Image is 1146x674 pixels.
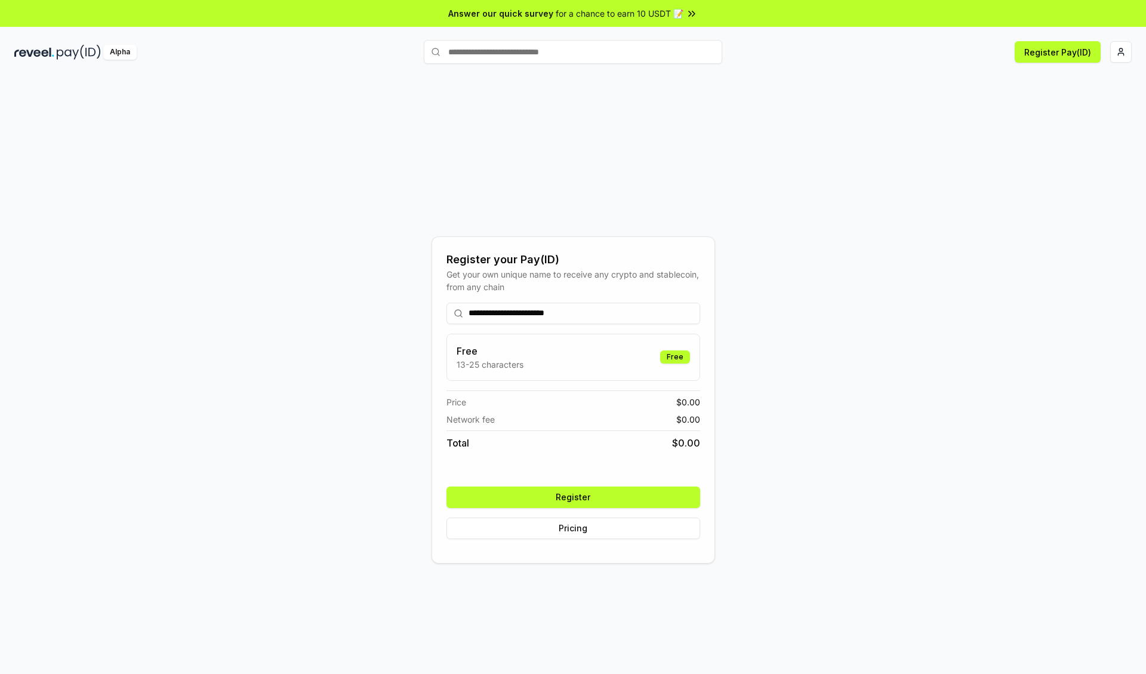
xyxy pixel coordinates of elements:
[457,358,523,371] p: 13-25 characters
[57,45,101,60] img: pay_id
[14,45,54,60] img: reveel_dark
[672,436,700,450] span: $ 0.00
[446,413,495,426] span: Network fee
[446,251,700,268] div: Register your Pay(ID)
[446,487,700,508] button: Register
[103,45,137,60] div: Alpha
[446,518,700,539] button: Pricing
[446,396,466,408] span: Price
[446,436,469,450] span: Total
[660,350,690,364] div: Free
[448,7,553,20] span: Answer our quick survey
[676,413,700,426] span: $ 0.00
[676,396,700,408] span: $ 0.00
[446,268,700,293] div: Get your own unique name to receive any crypto and stablecoin, from any chain
[1015,41,1101,63] button: Register Pay(ID)
[556,7,683,20] span: for a chance to earn 10 USDT 📝
[457,344,523,358] h3: Free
